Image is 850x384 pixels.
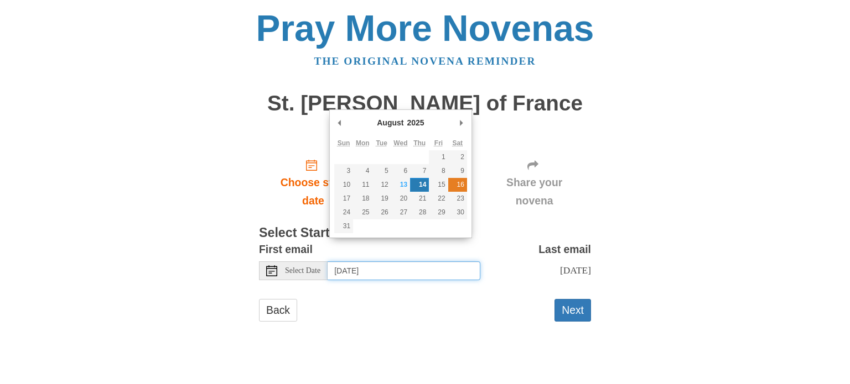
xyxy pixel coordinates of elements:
[372,206,391,219] button: 26
[391,206,410,219] button: 27
[338,139,350,147] abbr: Sunday
[334,114,345,131] button: Previous Month
[410,206,429,219] button: 28
[334,178,353,192] button: 10
[353,178,372,192] button: 11
[372,178,391,192] button: 12
[314,55,536,67] a: The original novena reminder
[259,92,591,139] h1: St. [PERSON_NAME] of France Novena
[413,139,426,147] abbr: Thursday
[391,164,410,178] button: 6
[456,114,467,131] button: Next Month
[334,192,353,206] button: 17
[256,8,594,49] a: Pray More Novenas
[375,114,405,131] div: August
[429,178,448,192] button: 15
[448,150,467,164] button: 2
[393,139,407,147] abbr: Wednesday
[448,192,467,206] button: 23
[405,114,426,131] div: 2025
[429,164,448,178] button: 8
[391,192,410,206] button: 20
[259,226,591,240] h3: Select Start Date
[478,150,591,215] div: Click "Next" to confirm your start date first.
[560,265,591,276] span: [DATE]
[434,139,443,147] abbr: Friday
[489,173,580,210] span: Share your novena
[410,164,429,178] button: 7
[270,173,356,210] span: Choose start date
[429,192,448,206] button: 22
[259,150,367,215] a: Choose start date
[353,192,372,206] button: 18
[448,178,467,192] button: 16
[334,206,353,219] button: 24
[328,261,480,280] input: Use the arrow keys to pick a date
[334,164,353,178] button: 3
[285,267,320,275] span: Select Date
[259,299,297,322] a: Back
[391,178,410,192] button: 13
[372,192,391,206] button: 19
[353,206,372,219] button: 25
[429,150,448,164] button: 1
[259,240,313,259] label: First email
[452,139,463,147] abbr: Saturday
[429,206,448,219] button: 29
[554,299,591,322] button: Next
[376,139,387,147] abbr: Tuesday
[410,178,429,192] button: 14
[334,219,353,233] button: 31
[448,206,467,219] button: 30
[353,164,372,178] button: 4
[410,192,429,206] button: 21
[356,139,370,147] abbr: Monday
[448,164,467,178] button: 9
[538,240,591,259] label: Last email
[372,164,391,178] button: 5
